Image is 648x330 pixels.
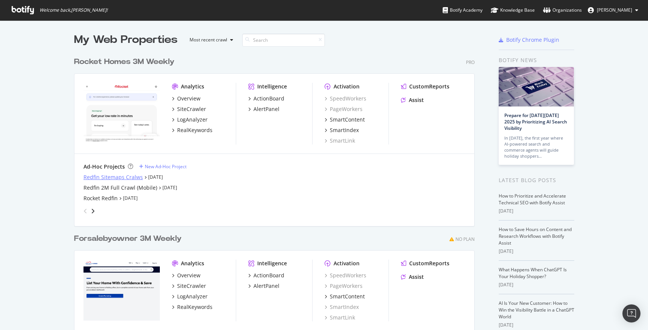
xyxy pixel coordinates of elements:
div: Most recent crawl [190,38,227,42]
div: SpeedWorkers [325,95,366,102]
div: Botify news [499,56,574,64]
div: SmartIndex [330,126,359,134]
div: angle-left [80,205,90,217]
div: Assist [409,273,424,281]
img: www.rocket.com [83,83,160,144]
a: Redfin Sitemaps Cralws [83,173,143,181]
a: SmartLink [325,314,355,321]
div: CustomReports [409,260,449,267]
div: SiteCrawler [177,105,206,113]
div: SiteCrawler [177,282,206,290]
div: Rocket Homes 3M Weekly [74,56,175,67]
a: ActionBoard [248,272,284,279]
div: ActionBoard [253,272,284,279]
div: Overview [177,95,200,102]
a: New Ad-Hoc Project [139,163,187,170]
a: Assist [401,96,424,104]
a: Overview [172,95,200,102]
span: Vlajko Knezic [597,7,632,13]
a: PageWorkers [325,105,363,113]
div: Intelligence [257,83,287,90]
a: RealKeywords [172,126,212,134]
div: Open Intercom Messenger [622,304,640,322]
div: [DATE] [499,322,574,328]
div: Assist [409,96,424,104]
button: Most recent crawl [184,34,236,46]
div: LogAnalyzer [177,116,208,123]
div: Analytics [181,260,204,267]
div: Organizations [543,6,582,14]
div: No Plan [455,236,475,242]
div: Intelligence [257,260,287,267]
span: Welcome back, [PERSON_NAME] ! [39,7,108,13]
div: Activation [334,83,360,90]
div: Activation [334,260,360,267]
button: [PERSON_NAME] [582,4,644,16]
a: Botify Chrome Plugin [499,36,559,44]
a: SmartLink [325,137,355,144]
a: ActionBoard [248,95,284,102]
a: SmartContent [325,116,365,123]
a: Rocket Redfin [83,195,118,202]
div: SmartContent [330,293,365,300]
a: Prepare for [DATE][DATE] 2025 by Prioritizing AI Search Visibility [504,112,567,131]
div: [DATE] [499,208,574,214]
img: Prepare for Black Friday 2025 by Prioritizing AI Search Visibility [499,67,574,106]
a: How to Save Hours on Content and Research Workflows with Botify Assist [499,226,572,246]
div: angle-right [90,207,96,215]
div: Botify Academy [443,6,483,14]
div: Analytics [181,83,204,90]
div: CustomReports [409,83,449,90]
a: RealKeywords [172,303,212,311]
a: What Happens When ChatGPT Is Your Holiday Shopper? [499,266,567,280]
a: AI Is Your New Customer: How to Win the Visibility Battle in a ChatGPT World [499,300,574,320]
div: RealKeywords [177,303,212,311]
div: SmartContent [330,116,365,123]
a: Rocket Homes 3M Weekly [74,56,178,67]
div: Pro [466,59,475,65]
div: Overview [177,272,200,279]
a: SpeedWorkers [325,272,366,279]
div: LogAnalyzer [177,293,208,300]
div: [DATE] [499,248,574,255]
img: forsalebyowner.com [83,260,160,321]
a: LogAnalyzer [172,116,208,123]
div: Ad-Hoc Projects [83,163,125,170]
div: Forsalebyowner 3M Weekly [74,233,182,244]
a: SmartContent [325,293,365,300]
div: AlertPanel [253,105,279,113]
div: AlertPanel [253,282,279,290]
div: New Ad-Hoc Project [145,163,187,170]
a: LogAnalyzer [172,293,208,300]
a: CustomReports [401,83,449,90]
a: Forsalebyowner 3M Weekly [74,233,185,244]
a: Redfin 2M Full Crawl (Mobile) [83,184,157,192]
div: ActionBoard [253,95,284,102]
a: SmartIndex [325,303,359,311]
a: How to Prioritize and Accelerate Technical SEO with Botify Assist [499,193,566,206]
a: SiteCrawler [172,105,206,113]
a: AlertPanel [248,105,279,113]
a: CustomReports [401,260,449,267]
a: [DATE] [148,174,163,180]
a: Overview [172,272,200,279]
div: [DATE] [499,281,574,288]
input: Search [242,33,325,47]
a: AlertPanel [248,282,279,290]
a: SmartIndex [325,126,359,134]
a: [DATE] [162,184,177,191]
a: SiteCrawler [172,282,206,290]
div: Knowledge Base [491,6,535,14]
a: PageWorkers [325,282,363,290]
div: RealKeywords [177,126,212,134]
div: Botify Chrome Plugin [506,36,559,44]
